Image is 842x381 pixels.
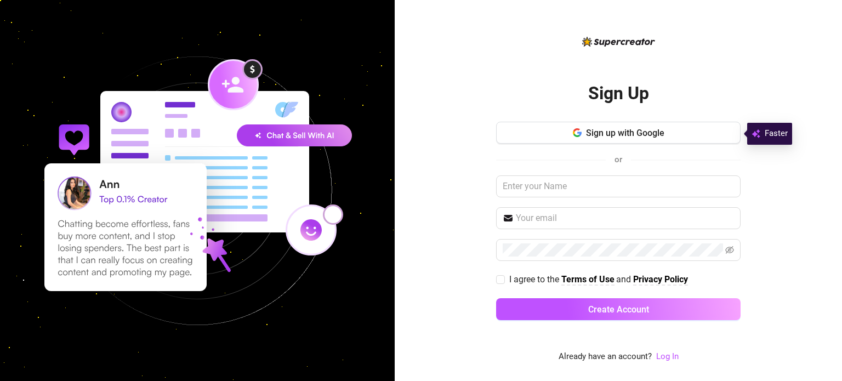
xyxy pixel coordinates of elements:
a: Privacy Policy [633,274,688,286]
h2: Sign Up [588,82,649,105]
img: svg%3e [752,127,760,140]
span: I agree to the [509,274,561,285]
span: Create Account [588,304,649,315]
span: Already have an account? [559,350,652,363]
a: Log In [656,350,679,363]
span: or [615,155,622,164]
span: Sign up with Google [586,128,664,138]
span: eye-invisible [725,246,734,254]
button: Create Account [496,298,741,320]
img: logo-BBDzfeDw.svg [582,37,655,47]
span: Faster [765,127,788,140]
strong: Privacy Policy [633,274,688,285]
a: Log In [656,351,679,361]
img: signup-background-D0MIrEPF.svg [8,1,387,380]
input: Enter your Name [496,175,741,197]
span: and [616,274,633,285]
input: Your email [516,212,734,225]
button: Sign up with Google [496,122,741,144]
a: Terms of Use [561,274,615,286]
strong: Terms of Use [561,274,615,285]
